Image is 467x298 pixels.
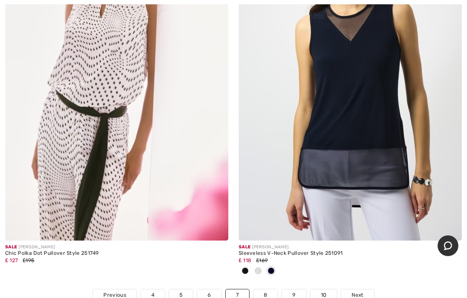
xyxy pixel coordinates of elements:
div: Midnight Blue [265,264,278,279]
iframe: Opens a widget where you can chat to one of our agents [438,235,458,257]
div: [PERSON_NAME] [5,244,228,250]
div: [PERSON_NAME] [239,244,462,250]
div: Black [239,264,252,279]
span: ₤ 118 [239,257,251,263]
span: ₤169 [256,257,268,263]
div: Chic Polka Dot Pullover Style 251749 [5,250,228,257]
span: ₤ 127 [5,257,18,263]
div: Sleeveless V-Neck Pullover Style 251091 [239,250,462,257]
span: Sale [5,244,17,250]
span: ₤195 [23,257,35,263]
span: Sale [239,244,250,250]
div: Vanilla 30 [252,264,265,279]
